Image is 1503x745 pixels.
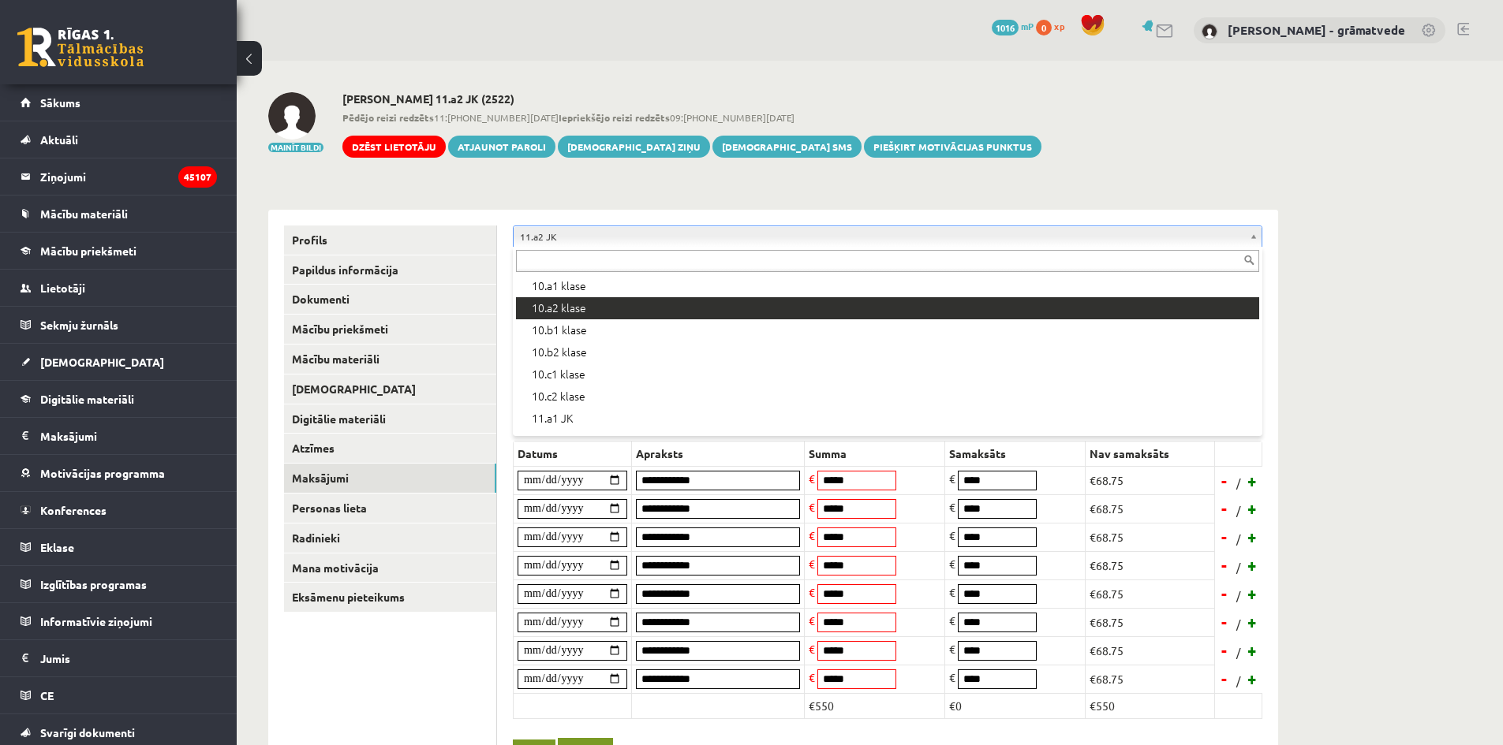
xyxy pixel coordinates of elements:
[516,363,1259,386] div: 10.c1 klase
[516,341,1259,363] div: 10.b2 klase
[516,297,1259,319] div: 10.a2 klase
[516,408,1259,430] div: 11.a1 JK
[516,386,1259,408] div: 10.c2 klase
[516,430,1259,452] div: 11.a2 JK
[516,275,1259,297] div: 10.a1 klase
[516,319,1259,341] div: 10.b1 klase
